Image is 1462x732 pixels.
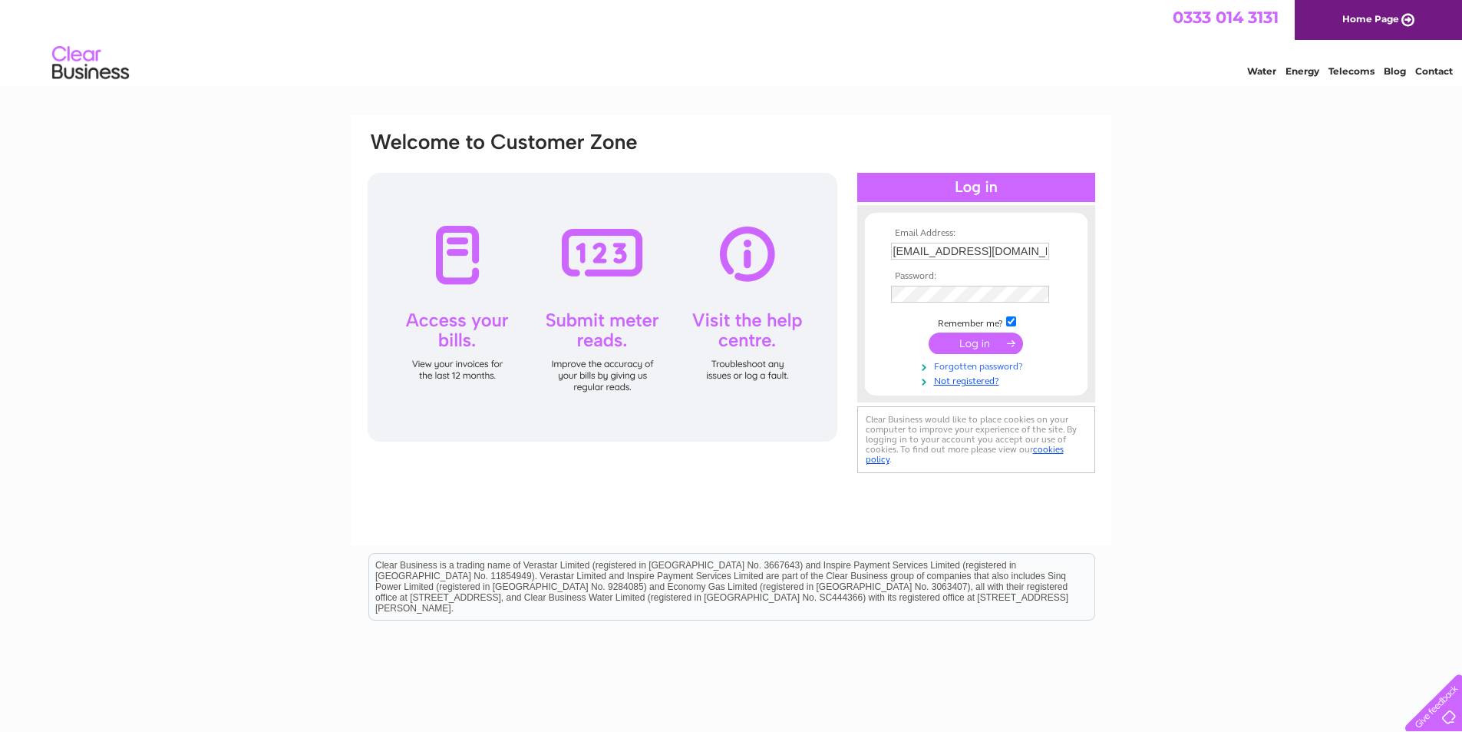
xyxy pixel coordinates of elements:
[887,228,1065,239] th: Email Address:
[1384,65,1406,77] a: Blog
[1328,65,1375,77] a: Telecoms
[51,40,130,87] img: logo.png
[1415,65,1453,77] a: Contact
[887,314,1065,330] td: Remember me?
[1247,65,1276,77] a: Water
[369,8,1094,75] div: Clear Business is a trading name of Verastar Limited (registered in [GEOGRAPHIC_DATA] No. 3667643...
[857,406,1095,473] div: Clear Business would like to place cookies on your computer to improve your experience of the sit...
[887,271,1065,282] th: Password:
[1285,65,1319,77] a: Energy
[929,333,1023,354] input: Submit
[891,358,1065,373] a: Forgotten password?
[891,373,1065,387] a: Not registered?
[866,444,1064,465] a: cookies policy
[1173,8,1279,27] a: 0333 014 3131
